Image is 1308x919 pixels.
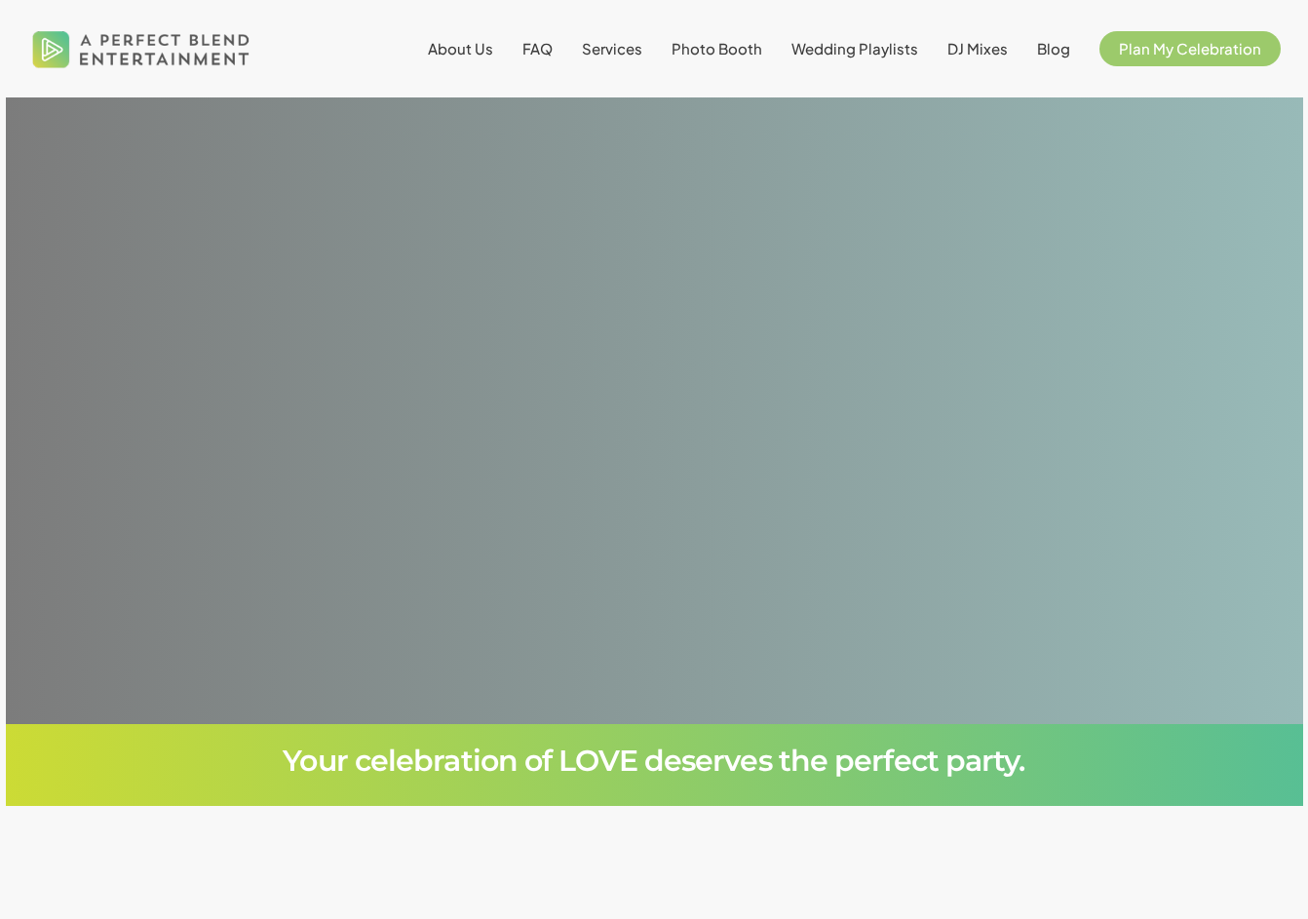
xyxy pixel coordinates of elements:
span: Wedding Playlists [791,39,918,57]
a: Services [582,41,642,57]
a: FAQ [522,41,553,57]
span: Plan My Celebration [1119,39,1261,57]
a: Plan My Celebration [1099,41,1281,57]
span: Services [582,39,642,57]
span: Blog [1037,39,1070,57]
a: About Us [428,41,493,57]
img: A Perfect Blend Entertainment [27,14,255,84]
a: Blog [1037,41,1070,57]
span: DJ Mixes [947,39,1008,57]
span: FAQ [522,39,553,57]
span: Photo Booth [672,39,762,57]
a: DJ Mixes [947,41,1008,57]
h3: Your celebration of LOVE deserves the perfect party. [58,747,1250,776]
a: Photo Booth [672,41,762,57]
span: About Us [428,39,493,57]
a: Wedding Playlists [791,41,918,57]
